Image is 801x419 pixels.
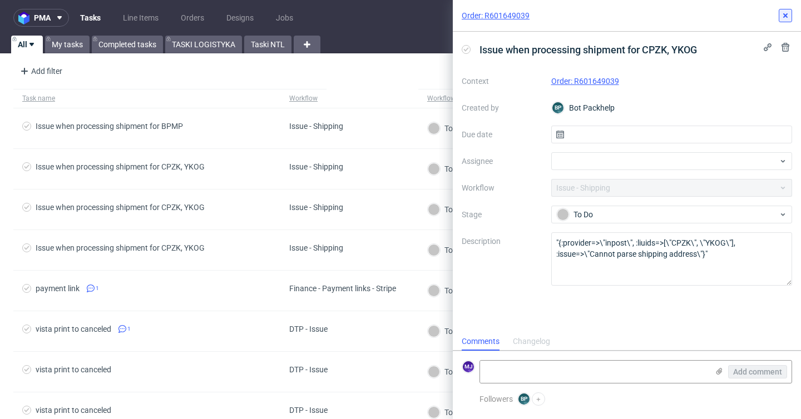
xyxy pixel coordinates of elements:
[462,74,542,88] label: Context
[428,163,464,175] div: To Do
[427,94,474,103] div: Workflow stage
[220,9,260,27] a: Designs
[45,36,90,53] a: My tasks
[462,181,542,194] label: Workflow
[428,285,464,297] div: To Do
[96,284,99,293] span: 1
[92,36,163,53] a: Completed tasks
[289,406,328,415] div: DTP - Issue
[551,232,793,286] textarea: "{:provider=>\"inpost\", :liuids=>[\"CPZK\", \"YKOG\"], :issue=>\"Cannot parse shipping address\"}"
[557,208,778,221] div: To Do
[289,284,396,293] div: Finance - Payment links - Stripe
[428,122,464,134] div: To Do
[36,406,111,415] div: vista print to canceled
[462,10,530,21] a: Order: R601649039
[16,62,65,80] div: Add filter
[116,9,165,27] a: Line Items
[36,284,80,293] div: payment link
[552,102,563,113] figcaption: BP
[428,203,464,216] div: To Do
[289,243,343,252] div: Issue - Shipping
[428,366,464,378] div: To Do
[36,122,183,131] div: Issue when processing shipment for BPMP
[289,365,328,374] div: DTP - Issue
[463,361,474,372] figcaption: MJ
[462,101,542,114] label: Created by
[36,203,205,212] div: Issue when processing shipment for CPZK, YKOG
[127,325,131,333] span: 1
[462,333,500,351] div: Comments
[269,9,300,27] a: Jobs
[289,162,343,171] div: Issue - Shipping
[518,393,530,405] figcaption: BP
[462,128,542,141] label: Due date
[513,333,550,351] div: Changelog
[11,36,43,53] a: All
[36,365,111,374] div: vista print to canceled
[36,243,205,252] div: Issue when processing shipment for CPZK, YKOG
[244,36,291,53] a: Taski NTL
[462,235,542,283] label: Description
[532,392,545,406] button: +
[18,12,34,24] img: logo
[428,325,464,337] div: To Do
[36,162,205,171] div: Issue when processing shipment for CPZK, YKOG
[551,77,619,86] a: Order: R601649039
[475,41,701,59] span: Issue when processing shipment for CPZK, YKOG
[22,94,271,103] span: Task name
[479,395,513,403] span: Followers
[462,154,542,168] label: Assignee
[174,9,211,27] a: Orders
[551,99,793,117] div: Bot Packhelp
[73,9,107,27] a: Tasks
[289,325,328,333] div: DTP - Issue
[36,325,111,333] div: vista print to canceled
[462,208,542,221] label: Stage
[165,36,242,53] a: TASKI LOGISTYKA
[428,244,464,256] div: To Do
[428,406,464,418] div: To Do
[34,14,51,22] span: pma
[289,203,343,212] div: Issue - Shipping
[289,122,343,131] div: Issue - Shipping
[13,9,69,27] button: pma
[289,94,318,103] div: Workflow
